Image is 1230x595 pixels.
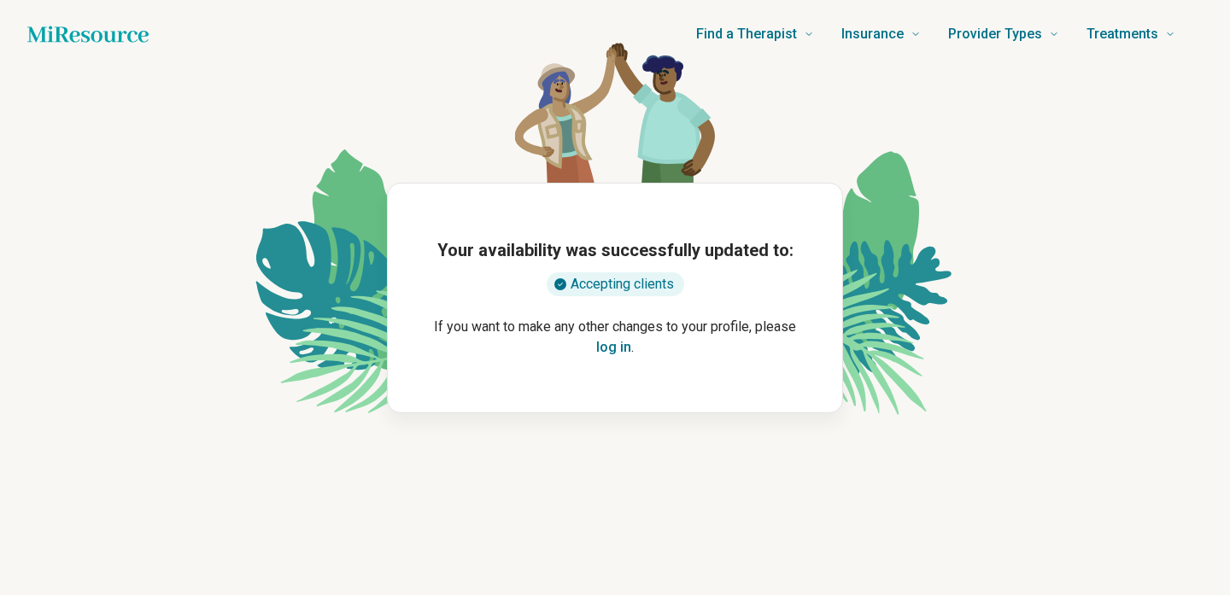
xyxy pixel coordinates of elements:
span: Treatments [1086,22,1158,46]
a: Home page [27,17,149,51]
button: log in [596,337,631,358]
span: Provider Types [948,22,1042,46]
div: Accepting clients [547,272,684,296]
span: Find a Therapist [696,22,797,46]
p: If you want to make any other changes to your profile, please . [415,317,815,358]
h1: Your availability was successfully updated to: [437,238,794,262]
span: Insurance [841,22,904,46]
